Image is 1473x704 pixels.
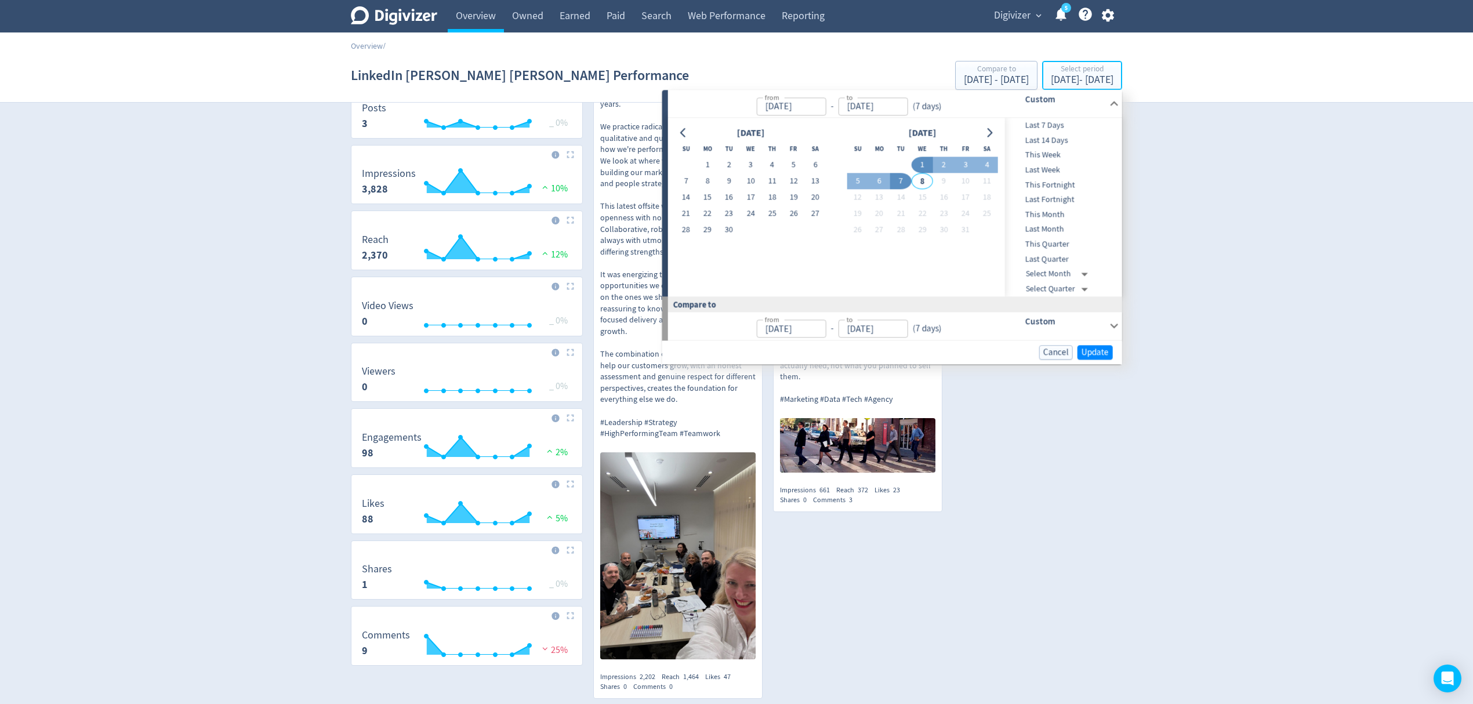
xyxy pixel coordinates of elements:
button: Cancel [1039,345,1073,360]
button: 7 [675,173,696,190]
span: Digivizer [994,6,1031,25]
svg: Impressions 877 [356,168,577,199]
span: 0 [623,682,627,691]
button: 24 [955,206,976,222]
svg: Posts 1 [356,103,577,133]
img: Placeholder [567,216,574,224]
p: Every 6 months, our Digivizer leadership team goes offsite to plan for the next few years. We pra... [600,76,756,440]
th: Thursday [761,141,783,157]
svg: Video Views 321 [356,300,577,331]
button: 31 [955,222,976,238]
div: - [826,100,838,113]
div: This Week [1005,148,1120,163]
button: 30 [719,222,740,238]
button: 15 [912,190,933,206]
dt: Video Views [362,299,413,313]
div: Shares [780,495,813,505]
div: Reach [662,672,705,682]
div: Last Quarter [1005,252,1120,267]
th: Tuesday [719,141,740,157]
label: to [846,314,852,324]
button: 26 [783,206,804,222]
img: Placeholder [567,282,574,290]
label: from [764,314,779,324]
div: Impressions [780,485,836,495]
img: positive-performance.svg [544,447,556,455]
button: 28 [675,222,696,238]
div: Likes [705,672,737,682]
span: 5% [544,513,568,524]
span: Last Month [1005,223,1120,236]
strong: 1 [362,578,368,591]
div: Last 14 Days [1005,133,1120,148]
button: 25 [976,206,997,222]
span: _ 0% [549,117,568,129]
th: Wednesday [912,141,933,157]
strong: 9 [362,644,368,658]
th: Friday [955,141,976,157]
button: 18 [976,190,997,206]
button: 20 [869,206,890,222]
div: Last Month [1005,222,1120,237]
div: Compare to [662,296,1122,312]
th: Monday [869,141,890,157]
img: Placeholder [567,612,574,619]
span: _ 0% [549,380,568,392]
span: This Fortnight [1005,179,1120,191]
button: Digivizer [990,6,1044,25]
strong: 2,370 [362,248,388,262]
button: 29 [696,222,718,238]
img: https://media.cf.digivizer.com/images/linkedin-1455007-urn:li:share:7381078906981900288-867d99c06... [780,418,935,473]
th: Wednesday [740,141,761,157]
div: Impressions [600,672,662,682]
button: 28 [890,222,912,238]
button: 1 [696,157,718,173]
span: 0 [803,495,807,505]
img: Placeholder [567,151,574,158]
th: Saturday [804,141,826,157]
button: 30 [933,222,955,238]
svg: Viewers 264 [356,366,577,397]
button: 27 [869,222,890,238]
strong: 0 [362,380,368,394]
button: 3 [740,157,761,173]
button: 4 [761,157,783,173]
button: 21 [890,206,912,222]
button: 12 [783,173,804,190]
button: 13 [804,173,826,190]
button: Select period[DATE]- [DATE] [1042,61,1122,90]
div: Compare to [964,65,1029,75]
button: 10 [955,173,976,190]
button: 23 [719,206,740,222]
span: Cancel [1043,348,1069,357]
button: 11 [976,173,997,190]
button: 24 [740,206,761,222]
span: This Quarter [1005,238,1120,251]
button: 5 [847,173,868,190]
span: / [383,41,386,51]
button: 9 [933,173,955,190]
div: Comments [813,495,859,505]
button: 18 [761,190,783,206]
span: 1,464 [683,672,699,681]
button: 3 [955,157,976,173]
button: Go to previous month [675,125,692,141]
th: Sunday [675,141,696,157]
dt: Viewers [362,365,396,378]
button: Go to next month [981,125,997,141]
div: This Month [1005,207,1120,222]
div: [DATE] - [DATE] [1051,75,1113,85]
span: 661 [819,485,830,495]
img: Placeholder [567,414,574,422]
dt: Likes [362,497,384,510]
div: - [826,322,838,335]
span: Last Quarter [1005,253,1120,266]
svg: Engagements 26 [356,432,577,463]
div: from-to(7 days)Custom [668,313,1122,340]
svg: Shares 0 [356,564,577,594]
span: Last Week [1005,164,1120,176]
div: ( 7 days ) [908,322,941,335]
button: 6 [804,157,826,173]
dt: Impressions [362,167,416,180]
button: 21 [675,206,696,222]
